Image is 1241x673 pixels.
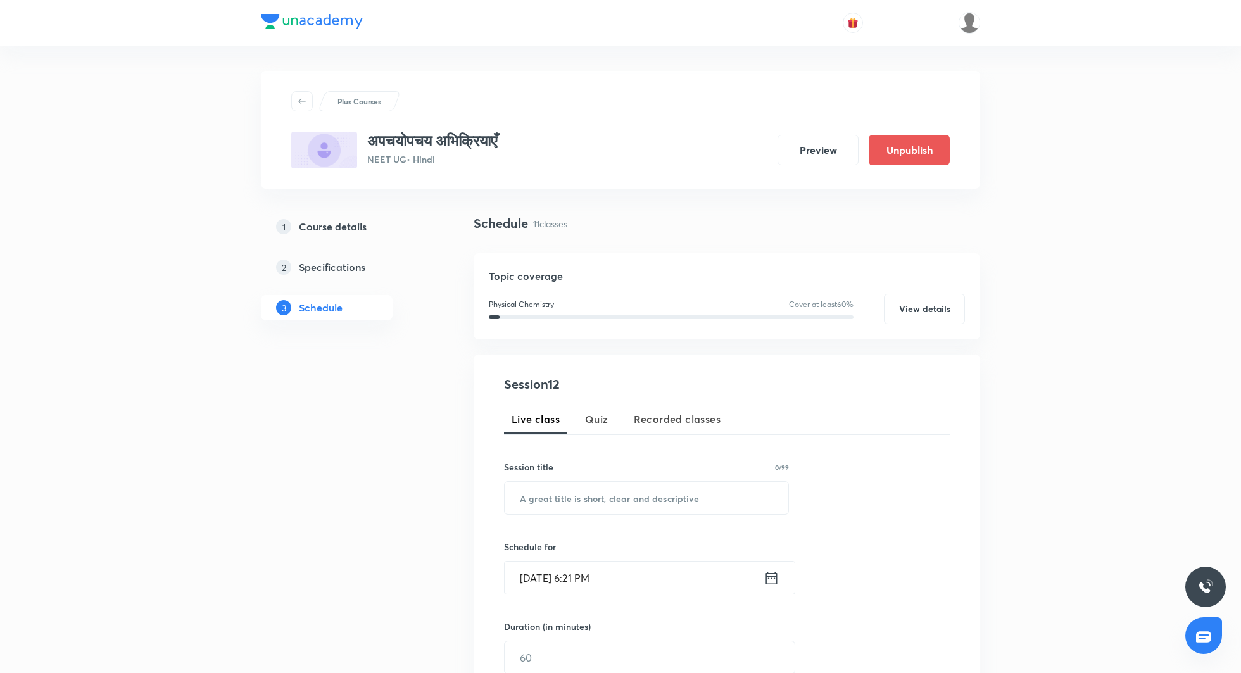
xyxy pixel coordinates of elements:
[489,299,554,310] p: Physical Chemistry
[299,300,343,315] h5: Schedule
[367,132,497,150] h3: अपचयोपचय अभिक्रियाएँ
[276,219,291,234] p: 1
[585,412,608,427] span: Quiz
[299,260,365,275] h5: Specifications
[261,14,363,32] a: Company Logo
[504,620,591,633] h6: Duration (in minutes)
[847,17,859,28] img: avatar
[474,214,528,233] h4: Schedule
[843,13,863,33] button: avatar
[261,14,363,29] img: Company Logo
[504,375,735,394] h4: Session 12
[489,268,965,284] h5: Topic coverage
[775,464,789,470] p: 0/99
[504,540,789,553] h6: Schedule for
[504,460,553,474] h6: Session title
[291,132,357,168] img: 49EE83A7-5803-4A48-98E7-BBC47F639F19_plus.png
[789,299,854,310] p: Cover at least 60 %
[512,412,560,427] span: Live class
[869,135,950,165] button: Unpublish
[634,412,721,427] span: Recorded classes
[884,294,965,324] button: View details
[1198,579,1213,594] img: ttu
[959,12,980,34] img: Siddharth Mitra
[299,219,367,234] h5: Course details
[276,300,291,315] p: 3
[533,217,567,230] p: 11 classes
[778,135,859,165] button: Preview
[261,255,433,280] a: 2Specifications
[337,96,381,107] p: Plus Courses
[505,482,788,514] input: A great title is short, clear and descriptive
[276,260,291,275] p: 2
[261,214,433,239] a: 1Course details
[367,153,497,166] p: NEET UG • Hindi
